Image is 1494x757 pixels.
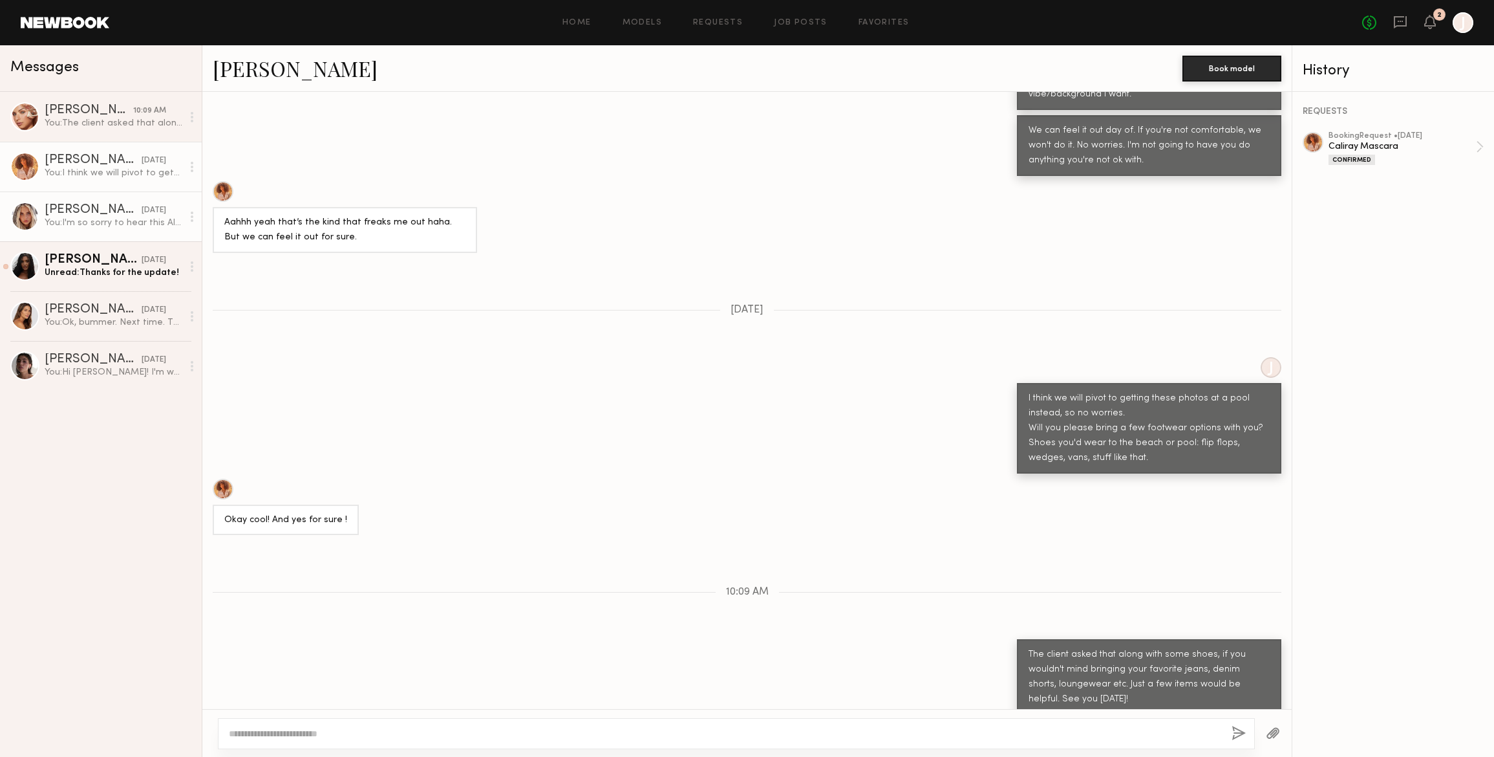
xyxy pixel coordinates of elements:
div: Okay cool! And yes for sure ! [224,513,347,528]
div: [PERSON_NAME] [45,154,142,167]
div: I think we will pivot to getting these photos at a pool instead, so no worries. Will you please b... [1029,391,1270,466]
a: Models [623,19,662,27]
div: [PERSON_NAME] [45,254,142,267]
div: The client asked that along with some shoes, if you wouldn't mind bringing your favorite jeans, d... [1029,648,1270,707]
a: Book model [1182,62,1281,73]
div: [DATE] [142,155,166,167]
div: 2 [1437,12,1442,19]
div: We can feel it out day of. If you're not comfortable, we won't do it. No worries. I'm not going t... [1029,124,1270,168]
div: You: Hi [PERSON_NAME]! I'm writing on behalf of makeup brand caliray. We are interested in hiring... [45,366,182,378]
span: 10:09 AM [726,587,769,598]
a: Requests [693,19,743,27]
div: You: Ok, bummer. Next time. Thanks! [45,316,182,329]
div: 10:09 AM [133,105,166,117]
div: [PERSON_NAME] [45,353,142,366]
a: [PERSON_NAME] [213,54,378,82]
div: You: I'm so sorry to hear this Allea. Wishing you and your family the best. [45,217,182,229]
a: bookingRequest •[DATE]Caliray MascaraConfirmed [1329,132,1484,165]
div: [PERSON_NAME] [45,204,142,217]
div: History [1303,63,1484,78]
div: Confirmed [1329,155,1375,165]
div: [PERSON_NAME] [45,303,142,316]
button: Book model [1182,56,1281,82]
a: Favorites [859,19,910,27]
div: [DATE] [142,254,166,267]
span: [DATE] [731,305,763,316]
div: booking Request • [DATE] [1329,132,1476,140]
div: You: The client asked that along with some shoes, if you wouldn't mind bringing your favorite jea... [45,117,182,129]
a: J [1453,12,1473,33]
div: Caliray Mascara [1329,140,1476,153]
div: [DATE] [142,354,166,366]
div: Aahhh yeah that’s the kind that freaks me out haha. But we can feel it out for sure. [224,215,465,245]
div: [DATE] [142,304,166,316]
a: Home [562,19,592,27]
div: You: I think we will pivot to getting these photos at a pool instead, so no worries. Will you ple... [45,167,182,179]
a: Job Posts [774,19,827,27]
div: REQUESTS [1303,107,1484,116]
span: Messages [10,60,79,75]
div: [PERSON_NAME] [45,104,133,117]
div: Unread: Thanks for the update! [45,267,182,279]
div: [DATE] [142,204,166,217]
